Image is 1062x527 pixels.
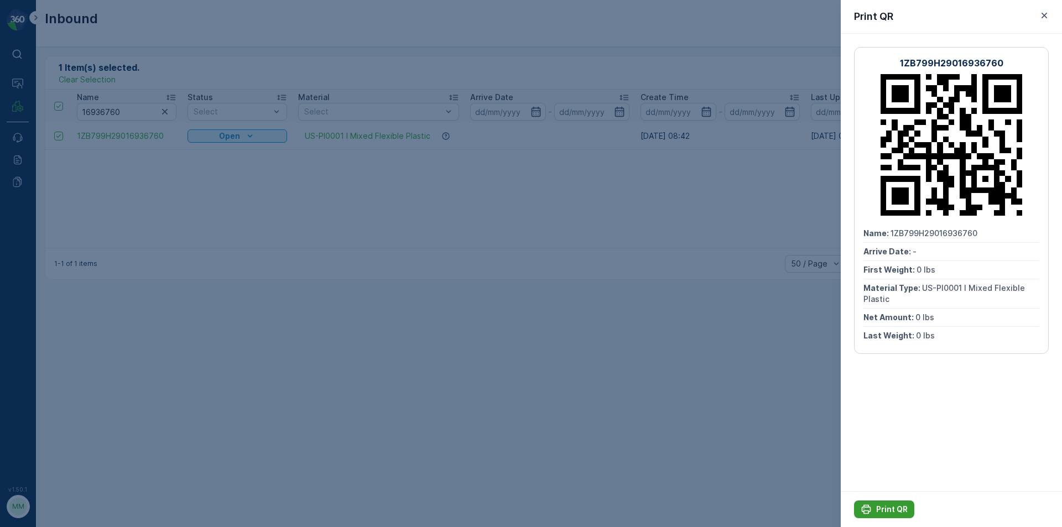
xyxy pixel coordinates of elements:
[891,228,977,238] span: 1ZB799H29016936760
[915,312,934,322] span: 0 lbs
[62,273,81,282] span: 0 lbs
[854,500,914,518] button: Print QR
[59,200,85,209] span: [DATE]
[9,254,61,264] span: Net Amount :
[863,265,917,274] span: First Weight :
[9,273,62,282] span: Last Weight :
[9,181,37,191] span: Name :
[61,254,80,264] span: 0 lbs
[863,247,913,256] span: Arrive Date :
[37,181,124,191] span: 1Z1AR8619095421729a
[9,200,59,209] span: Arrive Date :
[63,218,81,227] span: 0 lbs
[916,331,935,340] span: 0 lbs
[863,331,916,340] span: Last Weight :
[9,218,63,227] span: First Weight :
[854,9,893,24] p: Print QR
[917,265,935,274] span: 0 lbs
[863,228,891,238] span: Name :
[863,283,1027,304] span: US-PI0001 I Mixed Flexible Plastic
[876,504,908,515] p: Print QR
[913,247,917,256] span: -
[9,236,68,246] span: Material Type :
[68,236,134,246] span: US-PI0005 I Toys
[478,9,582,23] p: 1Z1AR8619095421729a
[900,56,1003,70] p: 1ZB799H29016936760
[863,312,915,322] span: Net Amount :
[863,283,922,293] span: Material Type :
